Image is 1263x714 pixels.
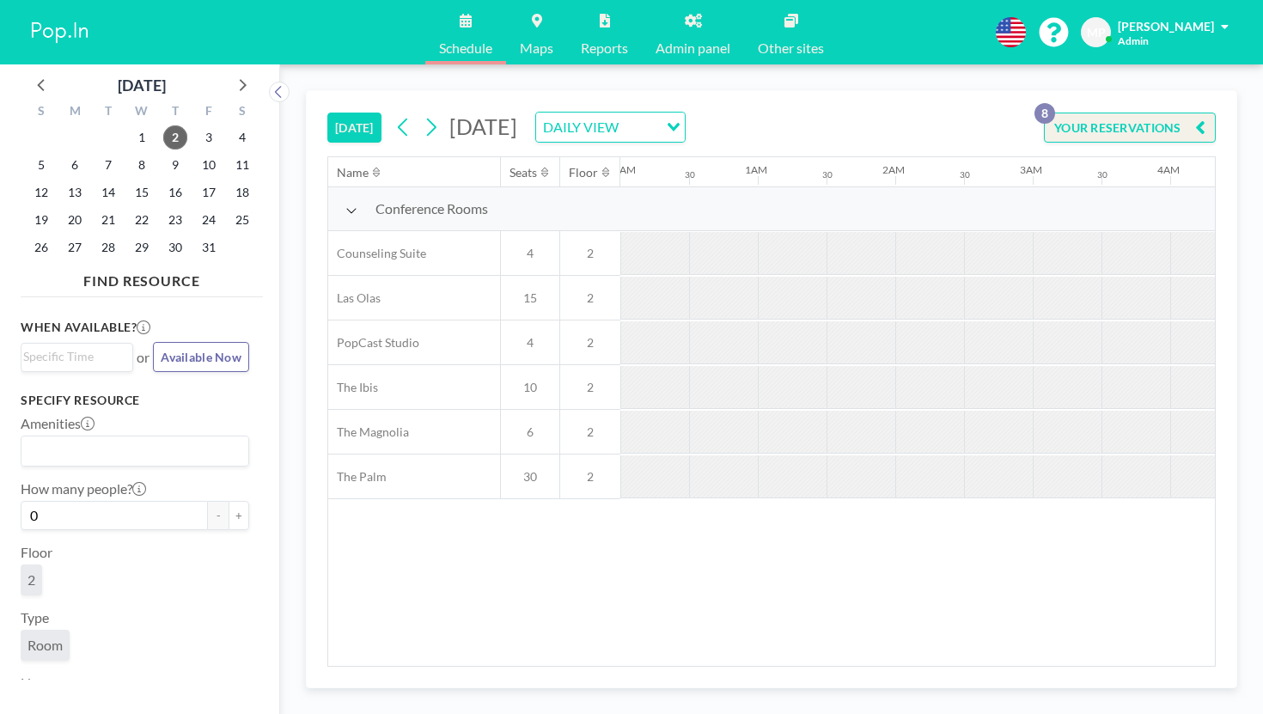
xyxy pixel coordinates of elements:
button: - [208,501,229,530]
span: [DATE] [449,113,517,139]
span: Available Now [161,350,241,364]
span: Friday, October 10, 2025 [197,153,221,177]
span: Monday, October 13, 2025 [63,180,87,204]
span: Saturday, October 4, 2025 [230,125,254,150]
div: S [25,101,58,124]
div: 4AM [1157,163,1180,176]
p: 8 [1034,103,1055,124]
h3: Specify resource [21,393,249,408]
span: Sunday, October 26, 2025 [29,235,53,259]
span: Wednesday, October 22, 2025 [130,208,154,232]
span: Sunday, October 5, 2025 [29,153,53,177]
span: Friday, October 31, 2025 [197,235,221,259]
span: Wednesday, October 1, 2025 [130,125,154,150]
div: 30 [822,169,833,180]
span: Tuesday, October 14, 2025 [96,180,120,204]
div: Seats [509,165,537,180]
div: T [158,101,192,124]
span: 2 [560,469,620,485]
span: Admin panel [656,41,730,55]
label: Type [21,609,49,626]
span: Las Olas [328,290,381,306]
span: Room [27,637,63,653]
span: Wednesday, October 29, 2025 [130,235,154,259]
span: PopCast Studio [328,335,419,351]
h4: FIND RESOURCE [21,265,263,290]
button: + [229,501,249,530]
span: Wednesday, October 8, 2025 [130,153,154,177]
div: Search for option [536,113,685,142]
div: F [192,101,225,124]
span: MP [1087,25,1106,40]
button: Available Now [153,342,249,372]
span: Friday, October 17, 2025 [197,180,221,204]
span: Wednesday, October 15, 2025 [130,180,154,204]
div: W [125,101,159,124]
span: Tuesday, October 21, 2025 [96,208,120,232]
span: 2 [560,246,620,261]
label: Floor [21,544,52,561]
div: Name [337,165,369,180]
label: Amenities [21,415,95,432]
span: 15 [501,290,559,306]
button: YOUR RESERVATIONS8 [1044,113,1216,143]
input: Search for option [23,440,239,462]
div: T [92,101,125,124]
span: 2 [560,380,620,395]
div: [DATE] [118,73,166,97]
div: 30 [1097,169,1107,180]
span: 2 [27,571,35,588]
span: Thursday, October 9, 2025 [163,153,187,177]
div: Search for option [21,344,132,369]
span: Saturday, October 25, 2025 [230,208,254,232]
span: DAILY VIEW [540,116,622,138]
span: Friday, October 24, 2025 [197,208,221,232]
label: Name [21,674,56,692]
button: [DATE] [327,113,381,143]
span: Sunday, October 12, 2025 [29,180,53,204]
span: 10 [501,380,559,395]
span: Maps [520,41,553,55]
span: 6 [501,424,559,440]
div: Floor [569,165,598,180]
span: Other sites [758,41,824,55]
span: 4 [501,246,559,261]
div: 1AM [745,163,767,176]
span: Schedule [439,41,492,55]
span: Conference Rooms [375,200,488,217]
span: Reports [581,41,628,55]
span: Friday, October 3, 2025 [197,125,221,150]
span: Tuesday, October 7, 2025 [96,153,120,177]
div: S [225,101,259,124]
span: Saturday, October 18, 2025 [230,180,254,204]
input: Search for option [624,116,656,138]
span: Monday, October 6, 2025 [63,153,87,177]
span: 2 [560,335,620,351]
span: 4 [501,335,559,351]
span: The Ibis [328,380,378,395]
span: 2 [560,290,620,306]
span: The Palm [328,469,387,485]
div: 3AM [1020,163,1042,176]
span: Thursday, October 30, 2025 [163,235,187,259]
span: [PERSON_NAME] [1118,19,1214,34]
span: Thursday, October 16, 2025 [163,180,187,204]
div: 30 [960,169,970,180]
div: Search for option [21,436,248,466]
span: Saturday, October 11, 2025 [230,153,254,177]
span: or [137,349,149,366]
div: 30 [685,169,695,180]
span: Tuesday, October 28, 2025 [96,235,120,259]
div: 2AM [882,163,905,176]
span: Monday, October 27, 2025 [63,235,87,259]
div: 12AM [607,163,636,176]
span: The Magnolia [328,424,409,440]
span: Admin [1118,34,1149,47]
input: Search for option [23,347,123,366]
span: Thursday, October 23, 2025 [163,208,187,232]
span: Sunday, October 19, 2025 [29,208,53,232]
span: 2 [560,424,620,440]
span: 30 [501,469,559,485]
span: Counseling Suite [328,246,426,261]
span: Thursday, October 2, 2025 [163,125,187,150]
